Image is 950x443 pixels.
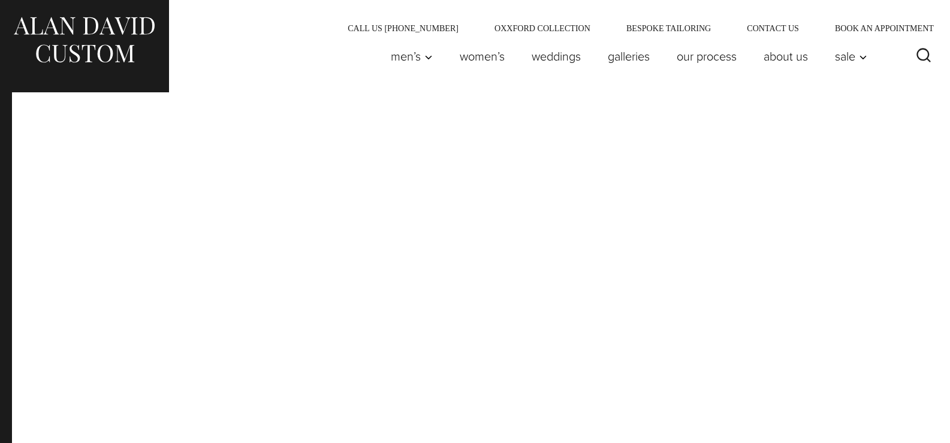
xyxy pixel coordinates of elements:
a: Oxxford Collection [476,24,608,32]
a: Book an Appointment [817,24,938,32]
a: Contact Us [729,24,817,32]
a: weddings [518,44,595,68]
a: Bespoke Tailoring [608,24,729,32]
nav: Secondary Navigation [330,24,938,32]
span: Men’s [391,50,433,62]
a: Our Process [664,44,750,68]
nav: Primary Navigation [378,44,874,68]
a: Women’s [447,44,518,68]
a: Galleries [595,44,664,68]
span: Sale [835,50,867,62]
a: About Us [750,44,822,68]
button: View Search Form [909,42,938,71]
a: Call Us [PHONE_NUMBER] [330,24,476,32]
img: Alan David Custom [12,13,156,67]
